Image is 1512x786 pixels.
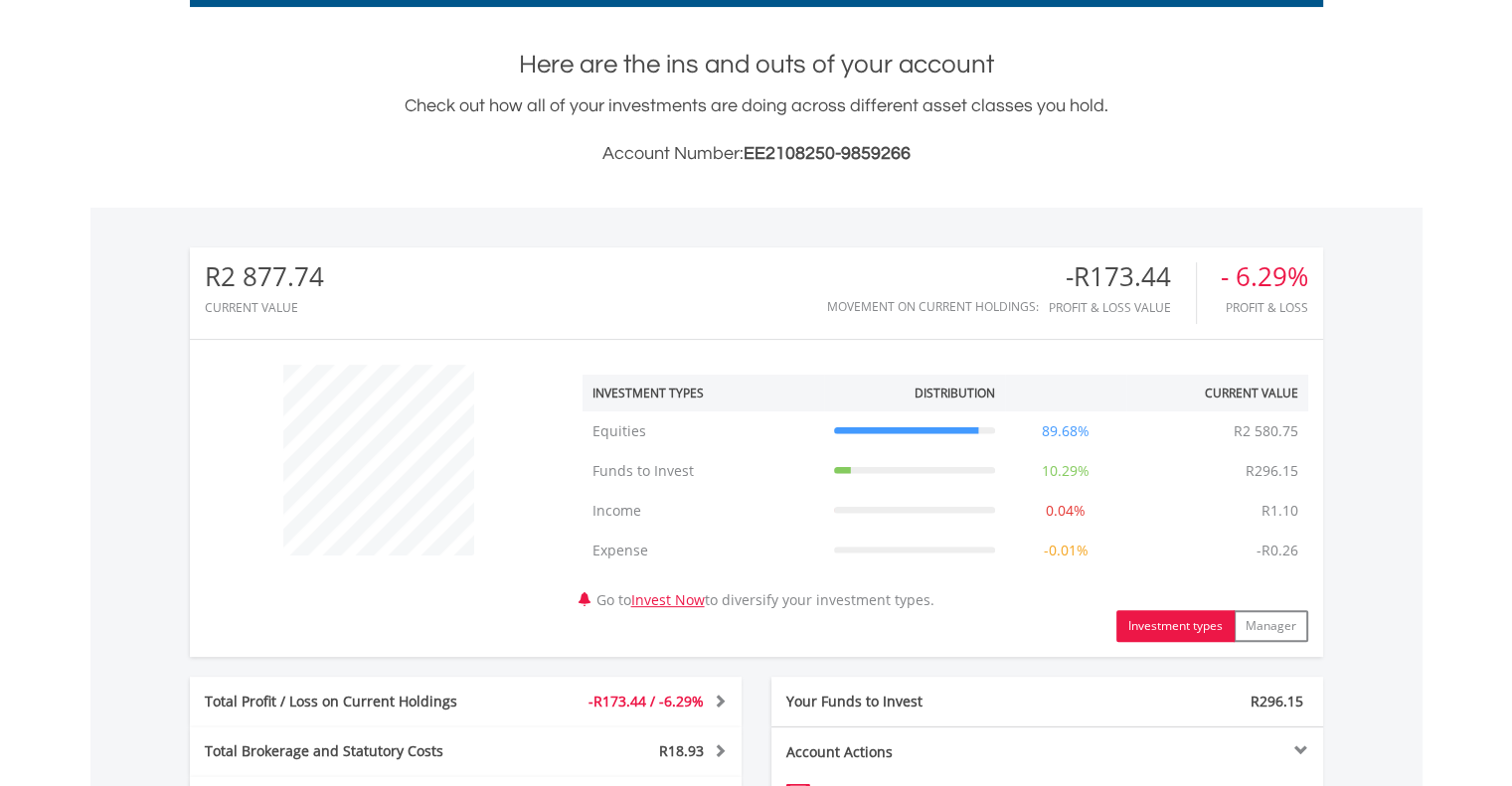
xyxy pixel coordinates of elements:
[1252,491,1308,531] td: R1.10
[1247,531,1308,570] td: -R0.26
[1005,411,1126,451] td: 89.68%
[190,92,1323,168] div: Check out how all of your investments are doing across different asset classes you hold.
[1116,610,1235,642] button: Investment types
[583,491,824,531] td: Income
[190,47,1323,82] h1: Here are the ins and outs of your account
[1224,411,1308,451] td: R2 580.75
[1049,262,1196,291] div: -R173.44
[205,262,324,291] div: R2 877.74
[588,692,704,710] span: -R173.44 / -6.29%
[568,355,1323,642] div: Go to to diversify your investment types.
[583,531,824,570] td: Expense
[1234,610,1308,642] button: Manager
[631,590,705,609] a: Invest Now
[190,741,512,761] div: Total Brokerage and Statutory Costs
[190,692,512,711] div: Total Profit / Loss on Current Holdings
[1236,451,1308,491] td: R296.15
[771,742,1048,762] div: Account Actions
[583,375,824,411] th: Investment Types
[1005,451,1126,491] td: 10.29%
[1221,262,1308,291] div: - 6.29%
[1049,301,1196,314] div: Profit & Loss Value
[744,144,911,163] span: EE2108250-9859266
[915,385,995,401] div: Distribution
[583,451,824,491] td: Funds to Invest
[1005,491,1126,531] td: 0.04%
[1005,531,1126,570] td: -0.01%
[205,301,324,314] div: CURRENT VALUE
[771,692,1048,711] div: Your Funds to Invest
[583,411,824,451] td: Equities
[827,300,1039,313] div: Movement on Current Holdings:
[1126,375,1308,411] th: Current Value
[1221,301,1308,314] div: Profit & Loss
[659,741,704,760] span: R18.93
[1251,692,1303,710] span: R296.15
[190,140,1323,168] h3: Account Number:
